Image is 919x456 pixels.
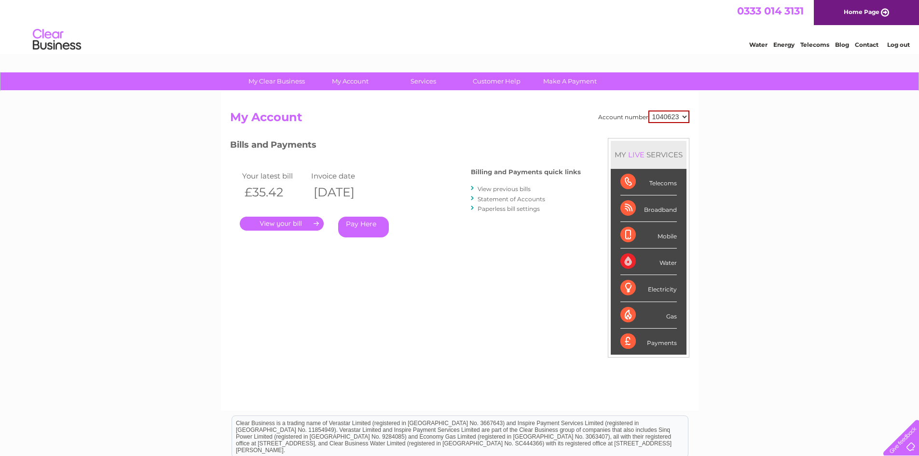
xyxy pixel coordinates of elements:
[887,41,910,48] a: Log out
[800,41,829,48] a: Telecoms
[32,25,82,55] img: logo.png
[620,222,677,249] div: Mobile
[457,72,536,90] a: Customer Help
[478,185,531,193] a: View previous bills
[855,41,878,48] a: Contact
[737,5,804,17] a: 0333 014 3131
[478,205,540,212] a: Paperless bill settings
[530,72,610,90] a: Make A Payment
[338,217,389,237] a: Pay Here
[309,182,378,202] th: [DATE]
[620,249,677,275] div: Water
[620,169,677,195] div: Telecoms
[620,302,677,329] div: Gas
[310,72,390,90] a: My Account
[240,217,324,231] a: .
[620,195,677,222] div: Broadband
[835,41,849,48] a: Blog
[773,41,795,48] a: Energy
[237,72,316,90] a: My Clear Business
[384,72,463,90] a: Services
[240,182,309,202] th: £35.42
[620,275,677,302] div: Electricity
[471,168,581,176] h4: Billing and Payments quick links
[478,195,545,203] a: Statement of Accounts
[232,5,688,47] div: Clear Business is a trading name of Verastar Limited (registered in [GEOGRAPHIC_DATA] No. 3667643...
[240,169,309,182] td: Your latest bill
[626,150,646,159] div: LIVE
[611,141,686,168] div: MY SERVICES
[749,41,768,48] a: Water
[598,111,689,123] div: Account number
[230,111,689,129] h2: My Account
[230,138,581,155] h3: Bills and Payments
[309,169,378,182] td: Invoice date
[620,329,677,355] div: Payments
